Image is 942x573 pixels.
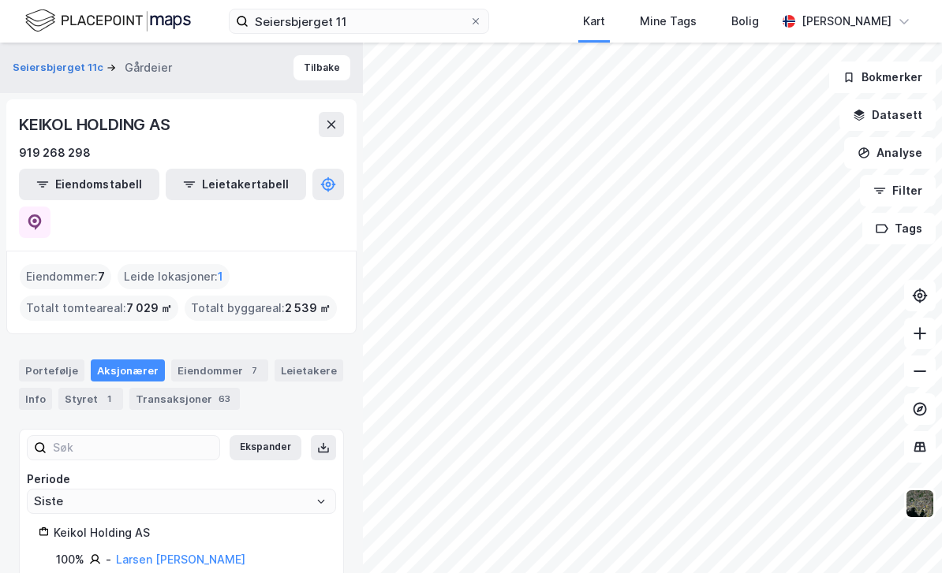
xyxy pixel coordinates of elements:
[25,7,191,35] img: logo.f888ab2527a4732fd821a326f86c7f29.svg
[246,363,262,378] div: 7
[91,359,165,381] div: Aksjonærer
[27,470,336,489] div: Periode
[844,137,936,169] button: Analyse
[315,495,327,508] button: Open
[20,296,178,321] div: Totalt tomteareal :
[47,436,219,460] input: Søk
[215,391,234,407] div: 63
[839,99,936,131] button: Datasett
[802,12,892,31] div: [PERSON_NAME]
[19,169,159,200] button: Eiendomstabell
[829,61,936,93] button: Bokmerker
[171,359,268,381] div: Eiendommer
[20,264,111,289] div: Eiendommer :
[125,58,172,77] div: Gårdeier
[230,435,301,460] button: Ekspander
[640,12,697,31] div: Mine Tags
[275,359,343,381] div: Leietakere
[731,12,759,31] div: Bolig
[126,299,172,318] span: 7 029 ㎡
[862,213,936,244] button: Tags
[583,12,605,31] div: Kart
[54,523,324,542] div: Keikol Holding AS
[19,143,91,162] div: 919 268 298
[118,264,230,289] div: Leide lokasjoner :
[101,391,117,407] div: 1
[249,9,469,33] input: Søk på adresse, matrikkel, gårdeiere, leietakere eller personer
[19,359,84,381] div: Portefølje
[28,489,335,513] input: ClearOpen
[218,267,223,286] span: 1
[13,60,107,76] button: Seiersbjerget 11c
[863,497,942,573] iframe: Chat Widget
[116,553,245,566] a: Larsen [PERSON_NAME]
[56,550,84,569] div: 100%
[19,388,52,410] div: Info
[860,175,936,207] button: Filter
[285,299,331,318] span: 2 539 ㎡
[98,267,105,286] span: 7
[293,55,350,80] button: Tilbake
[58,388,123,410] div: Styret
[166,169,306,200] button: Leietakertabell
[185,296,337,321] div: Totalt byggareal :
[106,550,111,569] div: -
[905,489,935,519] img: 9k=
[19,112,174,137] div: KEIKOL HOLDING AS
[863,497,942,573] div: Kontrollprogram for chat
[129,388,240,410] div: Transaksjoner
